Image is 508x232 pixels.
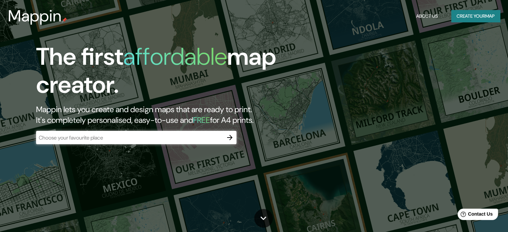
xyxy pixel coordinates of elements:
[451,10,500,22] button: Create yourmap
[36,104,290,126] h2: Mappin lets you create and design maps that are ready to print. It's completely personalised, eas...
[123,41,227,72] h1: affordable
[8,7,62,25] h3: Mappin
[36,134,223,142] input: Choose your favourite place
[193,115,210,125] h5: FREE
[449,206,501,225] iframe: Help widget launcher
[62,17,67,23] img: mappin-pin
[36,43,290,104] h1: The first map creator.
[413,10,441,22] button: About Us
